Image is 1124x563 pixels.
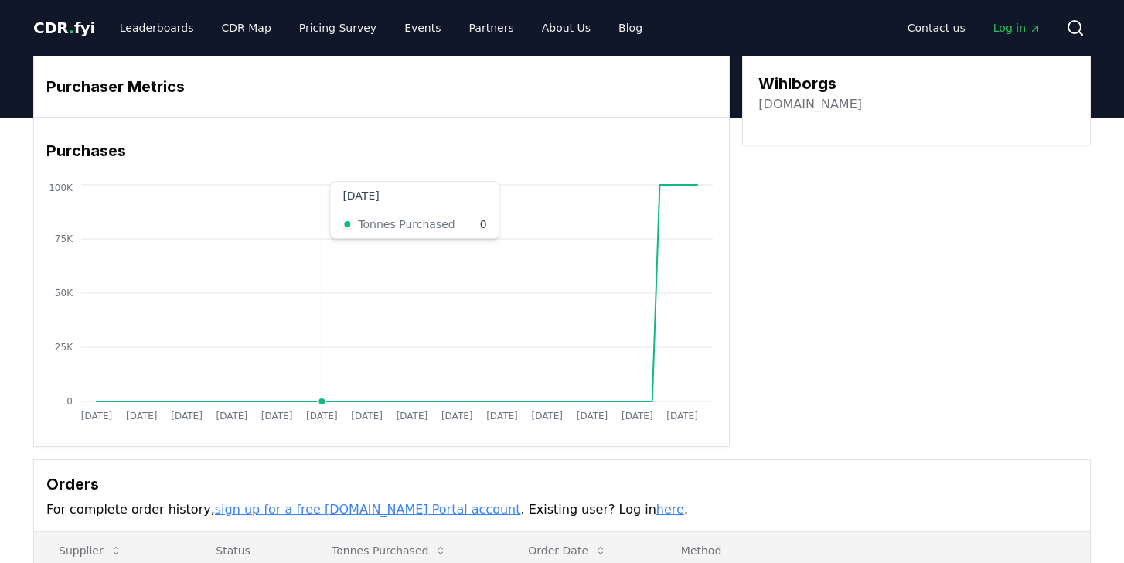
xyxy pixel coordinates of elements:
h3: Wihlborgs [758,72,862,95]
tspan: [DATE] [81,411,113,421]
span: CDR fyi [33,19,95,37]
tspan: 50K [55,288,73,299]
a: Blog [606,14,655,42]
tspan: 75K [55,234,73,244]
a: Partners [457,14,526,42]
a: About Us [530,14,603,42]
h3: Purchases [46,139,717,162]
span: Log in [993,20,1041,36]
nav: Main [895,14,1054,42]
tspan: [DATE] [577,411,608,421]
a: here [656,502,684,517]
a: [DOMAIN_NAME] [758,95,862,114]
a: Events [392,14,453,42]
tspan: [DATE] [126,411,158,421]
p: Status [203,543,295,558]
tspan: [DATE] [171,411,203,421]
span: . [69,19,74,37]
tspan: [DATE] [622,411,653,421]
nav: Main [107,14,655,42]
h3: Purchaser Metrics [46,75,717,98]
tspan: [DATE] [531,411,563,421]
tspan: [DATE] [666,411,698,421]
a: Leaderboards [107,14,206,42]
tspan: [DATE] [441,411,473,421]
p: Method [669,543,1078,558]
tspan: [DATE] [351,411,383,421]
a: sign up for a free [DOMAIN_NAME] Portal account [215,502,521,517]
tspan: [DATE] [486,411,518,421]
tspan: [DATE] [261,411,293,421]
a: CDR Map [209,14,284,42]
a: Log in [981,14,1054,42]
tspan: 0 [66,396,73,407]
a: Pricing Survey [287,14,389,42]
a: CDR.fyi [33,17,95,39]
tspan: 100K [49,183,73,193]
tspan: [DATE] [306,411,338,421]
p: For complete order history, . Existing user? Log in . [46,500,1078,519]
h3: Orders [46,473,1078,496]
tspan: [DATE] [216,411,248,421]
tspan: [DATE] [397,411,428,421]
a: Contact us [895,14,978,42]
tspan: 25K [55,342,73,353]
